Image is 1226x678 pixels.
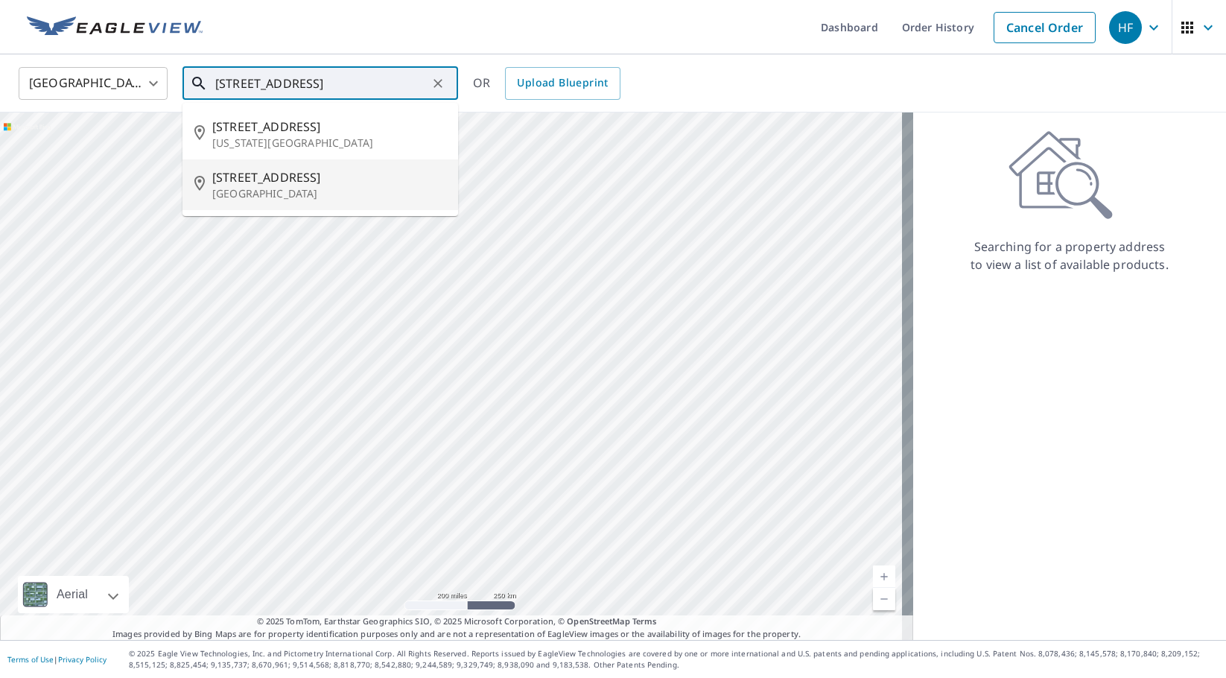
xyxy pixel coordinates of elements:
[517,74,608,92] span: Upload Blueprint
[212,118,446,136] span: [STREET_ADDRESS]
[428,73,448,94] button: Clear
[212,136,446,151] p: [US_STATE][GEOGRAPHIC_DATA]
[212,186,446,201] p: [GEOGRAPHIC_DATA]
[257,615,657,628] span: © 2025 TomTom, Earthstar Geographics SIO, © 2025 Microsoft Corporation, ©
[19,63,168,104] div: [GEOGRAPHIC_DATA]
[873,565,895,588] a: Current Level 5, Zoom In
[27,16,203,39] img: EV Logo
[567,615,629,627] a: OpenStreetMap
[1109,11,1142,44] div: HF
[473,67,620,100] div: OR
[970,238,1169,273] p: Searching for a property address to view a list of available products.
[994,12,1096,43] a: Cancel Order
[873,588,895,610] a: Current Level 5, Zoom Out
[58,654,107,665] a: Privacy Policy
[7,655,107,664] p: |
[52,576,92,613] div: Aerial
[215,63,428,104] input: Search by address or latitude-longitude
[212,168,446,186] span: [STREET_ADDRESS]
[7,654,54,665] a: Terms of Use
[18,576,129,613] div: Aerial
[632,615,657,627] a: Terms
[129,648,1219,671] p: © 2025 Eagle View Technologies, Inc. and Pictometry International Corp. All Rights Reserved. Repo...
[505,67,620,100] a: Upload Blueprint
